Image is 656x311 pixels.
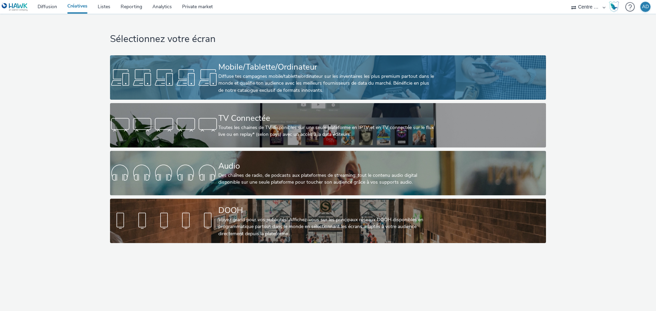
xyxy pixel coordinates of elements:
div: Voyez grand pour vos publicités! Affichez-vous sur les principaux réseaux DOOH disponibles en pro... [218,216,435,237]
img: undefined Logo [2,3,28,11]
div: AD [642,2,649,12]
div: TV Connectée [218,112,435,124]
div: Diffuse tes campagnes mobile/tablette/ordinateur sur les inventaires les plus premium partout dan... [218,73,435,94]
div: Audio [218,160,435,172]
div: DOOH [218,204,435,216]
a: TV ConnectéeToutes les chaines de TV disponibles sur une seule plateforme en IPTV et en TV connec... [110,103,546,147]
div: Des chaînes de radio, de podcasts aux plateformes de streaming: tout le contenu audio digital dis... [218,172,435,186]
a: Hawk Academy [609,1,622,12]
h1: Sélectionnez votre écran [110,33,546,46]
div: Toutes les chaines de TV disponibles sur une seule plateforme en IPTV et en TV connectée sur le f... [218,124,435,138]
div: Mobile/Tablette/Ordinateur [218,61,435,73]
img: Hawk Academy [609,1,619,12]
a: Mobile/Tablette/OrdinateurDiffuse tes campagnes mobile/tablette/ordinateur sur les inventaires le... [110,55,546,100]
a: DOOHVoyez grand pour vos publicités! Affichez-vous sur les principaux réseaux DOOH disponibles en... [110,199,546,243]
a: AudioDes chaînes de radio, de podcasts aux plateformes de streaming: tout le contenu audio digita... [110,151,546,195]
